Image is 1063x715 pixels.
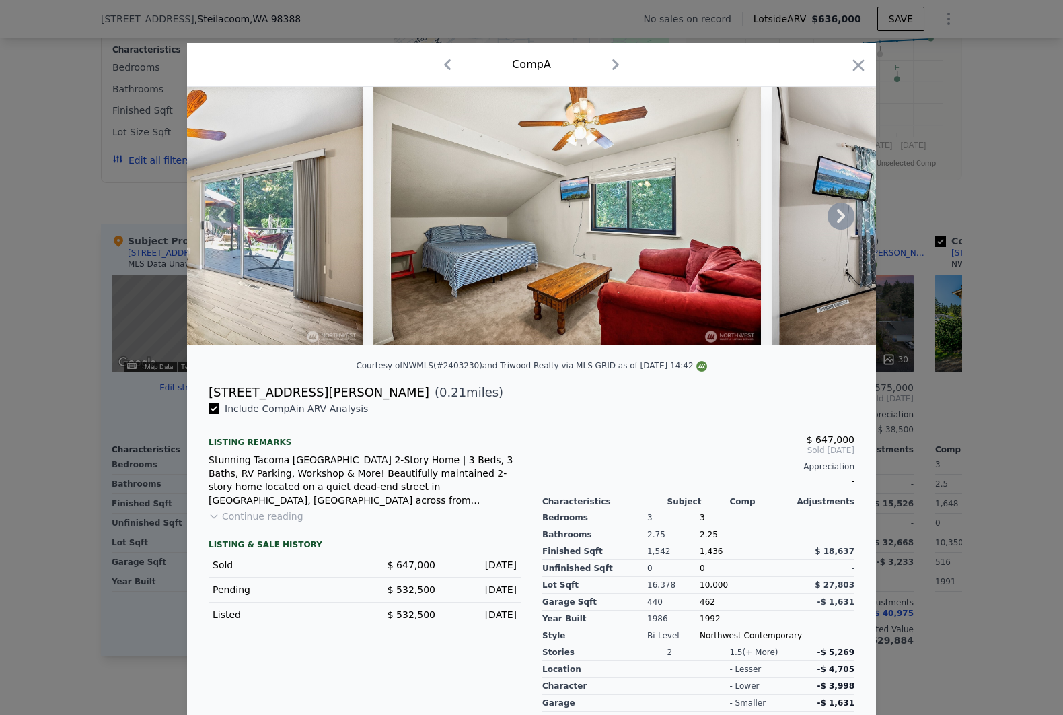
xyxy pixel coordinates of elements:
div: 2 [667,644,730,661]
div: - [802,560,854,577]
span: -$ 1,631 [817,698,854,708]
div: Subject [667,496,730,507]
span: Include Comp A in ARV Analysis [219,403,373,414]
div: Lot Sqft [542,577,647,594]
div: garage [542,695,667,712]
div: Comp A [512,57,551,73]
div: 3 [647,510,700,526]
div: - [802,526,854,543]
span: $ 18,637 [815,547,854,556]
span: -$ 3,998 [817,681,854,691]
div: 2.75 [647,526,700,543]
span: -$ 5,269 [817,648,854,657]
div: Year Built [542,611,647,627]
div: Adjustments [792,496,854,507]
div: - smaller [729,697,766,708]
div: Characteristics [542,496,667,507]
span: 1,436 [700,547,723,556]
div: Unfinished Sqft [542,560,647,577]
div: stories [542,644,667,661]
div: - [802,611,854,627]
span: -$ 4,705 [817,665,854,674]
span: $ 532,500 [388,609,435,620]
div: Bedrooms [542,510,647,526]
div: Northwest Contemporary [700,627,802,644]
div: - lower [729,681,759,691]
span: $ 27,803 [815,580,854,590]
div: 1.5 ( + more ) [729,647,778,658]
div: 440 [647,594,700,611]
div: - lesser [729,664,761,675]
div: [DATE] [446,608,517,621]
div: [STREET_ADDRESS][PERSON_NAME] [209,383,429,402]
div: Finished Sqft [542,543,647,560]
div: Appreciation [542,461,854,472]
div: Pending [213,583,354,597]
div: LISTING & SALE HISTORY [209,539,521,553]
span: -$ 1,631 [817,597,854,607]
span: $ 647,000 [388,559,435,570]
span: 0.21 [439,385,466,399]
div: 0 [647,560,700,577]
span: Sold [DATE] [542,445,854,456]
div: Comp [729,496,792,507]
div: - [542,472,854,491]
div: Sold [213,558,354,572]
button: Continue reading [209,510,303,523]
div: Bi-Level [647,627,700,644]
div: [DATE] [446,558,517,572]
div: 1,542 [647,543,700,560]
div: Courtesy of NWMLS (#2403230) and Triwood Realty via MLS GRID as of [DATE] 14:42 [356,361,706,370]
div: location [542,661,667,678]
span: 3 [700,513,705,522]
span: $ 532,500 [388,584,435,595]
div: Style [542,627,647,644]
span: 462 [700,597,715,607]
span: ( miles) [429,383,503,402]
div: Stunning Tacoma [GEOGRAPHIC_DATA] 2-Story Home | 3 Beds, 3 Baths, RV Parking, Workshop & More! Be... [209,453,521,507]
div: Garage Sqft [542,594,647,611]
img: NWMLS Logo [696,361,707,372]
img: Property Img [373,87,760,345]
div: 1992 [700,611,802,627]
div: Listed [213,608,354,621]
span: 10,000 [700,580,728,590]
div: character [542,678,667,695]
div: - [802,510,854,526]
div: - [802,627,854,644]
div: [DATE] [446,583,517,597]
span: $ 647,000 [807,434,854,445]
div: 1986 [647,611,700,627]
div: Bathrooms [542,526,647,543]
div: 16,378 [647,577,700,594]
div: 2.25 [700,526,802,543]
div: Listing remarks [209,426,521,448]
span: 0 [700,564,705,573]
